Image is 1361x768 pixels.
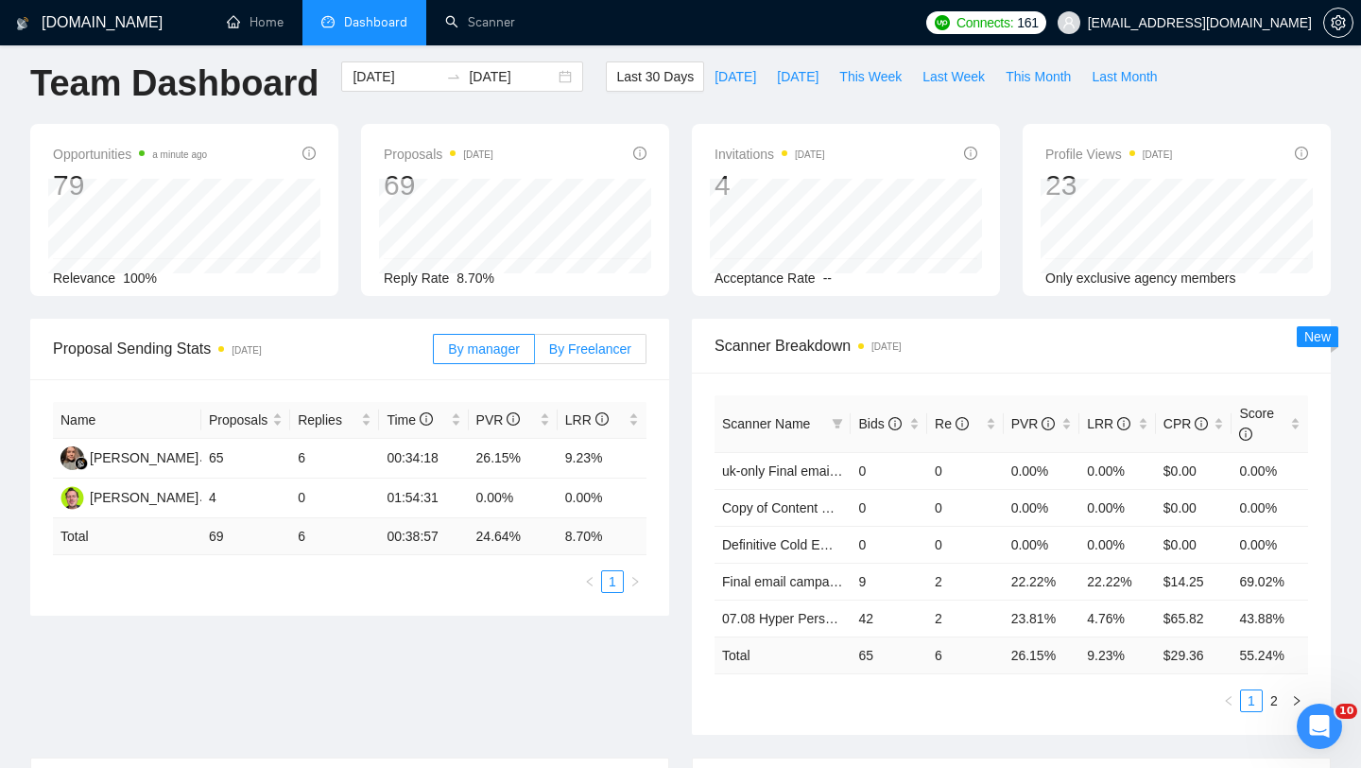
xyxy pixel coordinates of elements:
[384,271,449,286] span: Reply Rate
[606,61,704,92] button: Last 30 Days
[1004,452,1080,489] td: 0.00%
[1232,637,1308,673] td: 55.24 %
[829,61,912,92] button: This Week
[379,479,468,518] td: 01:54:31
[53,167,207,203] div: 79
[851,600,927,637] td: 42
[232,345,261,356] time: [DATE]
[384,167,493,203] div: 69
[53,337,433,360] span: Proposal Sending Stats
[1323,15,1353,30] a: setting
[722,416,810,431] span: Scanner Name
[578,570,601,593] li: Previous Page
[1079,452,1156,489] td: 0.00%
[469,479,558,518] td: 0.00%
[927,600,1004,637] td: 2
[565,412,609,428] span: LRR
[715,167,825,203] div: 4
[1042,417,1055,430] span: info-circle
[1156,563,1232,600] td: $14.25
[851,526,927,563] td: 0
[715,143,825,166] span: Invitations
[715,271,816,286] span: Acceptance Rate
[379,439,468,479] td: 00:34:18
[476,412,521,428] span: PVR
[722,537,1036,552] a: Definitive Cold Email Infrastructure Specialist Needed
[795,149,824,160] time: [DATE]
[1232,452,1308,489] td: 0.00%
[1092,66,1157,87] span: Last Month
[60,489,198,504] a: CH[PERSON_NAME]
[584,576,595,587] span: left
[851,563,927,600] td: 9
[823,271,832,286] span: --
[75,457,88,470] img: gigradar-bm.png
[1017,12,1038,33] span: 161
[935,15,950,30] img: upwork-logo.png
[201,518,290,555] td: 69
[558,439,646,479] td: 9.23%
[995,61,1081,92] button: This Month
[446,69,461,84] span: swap-right
[290,518,379,555] td: 6
[1143,149,1172,160] time: [DATE]
[53,518,201,555] td: Total
[1263,689,1285,712] li: 2
[1079,563,1156,600] td: 22.22%
[30,61,319,106] h1: Team Dashboard
[16,9,29,39] img: logo
[1239,406,1274,442] span: Score
[964,147,977,160] span: info-circle
[1045,167,1172,203] div: 23
[1195,417,1208,430] span: info-circle
[90,447,198,468] div: [PERSON_NAME]
[722,611,1206,626] a: 07.08 Hyper Personalization Definitive Cold Email Infrastructure Specialist Needed
[1081,61,1167,92] button: Last Month
[1004,526,1080,563] td: 0.00%
[420,412,433,426] span: info-circle
[851,637,927,673] td: 65
[1156,600,1232,637] td: $65.82
[1079,526,1156,563] td: 0.00%
[457,271,494,286] span: 8.70%
[1297,704,1342,749] iframe: Intercom live chat
[469,439,558,479] td: 26.15%
[629,576,641,587] span: right
[302,147,316,160] span: info-circle
[1232,563,1308,600] td: 69.02%
[1045,143,1172,166] span: Profile Views
[1264,690,1284,711] a: 2
[922,66,985,87] span: Last Week
[722,463,1112,479] a: uk-only Final email campaign set up, management and automation
[767,61,829,92] button: [DATE]
[344,14,407,30] span: Dashboard
[1079,600,1156,637] td: 4.76%
[851,452,927,489] td: 0
[595,412,609,426] span: info-circle
[558,518,646,555] td: 8.70 %
[601,570,624,593] li: 1
[384,143,493,166] span: Proposals
[1304,329,1331,344] span: New
[53,143,207,166] span: Opportunities
[298,410,357,430] span: Replies
[1062,16,1076,29] span: user
[290,479,379,518] td: 0
[1006,66,1071,87] span: This Month
[715,637,851,673] td: Total
[1079,489,1156,526] td: 0.00%
[1011,416,1056,431] span: PVR
[1045,271,1236,286] span: Only exclusive agency members
[463,149,492,160] time: [DATE]
[201,479,290,518] td: 4
[1232,526,1308,563] td: 0.00%
[956,417,969,430] span: info-circle
[624,570,646,593] li: Next Page
[722,500,1213,515] a: Copy of Content writing/email copy/stay out the promotions tab- all description sizes
[549,341,631,357] span: By Freelancer
[290,439,379,479] td: 6
[927,452,1004,489] td: 0
[60,446,84,470] img: VM
[60,486,84,510] img: CH
[379,518,468,555] td: 00:38:57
